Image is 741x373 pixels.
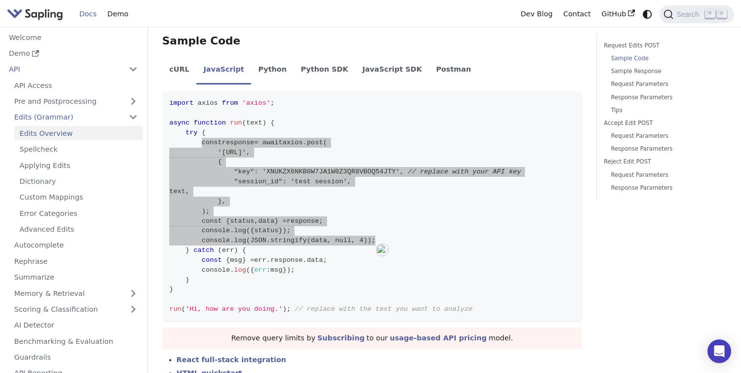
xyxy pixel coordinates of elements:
[3,62,123,77] a: API
[291,178,347,185] span: 'test session'
[14,142,143,157] a: Spellcheck
[287,266,291,274] span: )
[74,6,102,22] a: Docs
[270,99,274,107] span: ;
[185,129,198,136] span: try
[14,222,143,237] a: Advanced Edits
[9,254,143,268] a: Rephrase
[283,139,303,146] span: axios
[226,217,230,225] span: {
[218,247,222,254] span: (
[222,247,234,254] span: err
[307,139,323,146] span: post
[323,139,327,146] span: (
[7,7,63,21] img: Sapling.ai
[202,207,206,215] span: )
[611,54,719,63] a: Sample Code
[254,266,266,274] span: err
[9,334,143,348] a: Benchmarking & Evaluation
[218,158,222,166] span: {
[230,266,234,274] span: .
[291,266,295,274] span: ;
[364,237,368,244] span: )
[307,237,311,244] span: (
[246,119,262,126] span: text
[319,217,323,225] span: ;
[202,227,230,234] span: console
[246,266,250,274] span: (
[230,217,254,225] span: status
[611,93,719,102] a: Response Parameters
[202,256,222,264] span: const
[230,256,242,264] span: msg
[259,217,275,225] span: data
[611,67,719,76] a: Sample Response
[270,119,274,126] span: {
[317,334,365,342] a: Subscribing
[14,158,143,172] a: Applying Edits
[294,57,355,84] li: Python SDK
[9,94,143,109] a: Pre and Postprocessing
[234,237,246,244] span: log
[185,276,189,284] span: }
[604,157,723,166] a: Reject Edit POST
[193,119,226,126] span: function
[185,247,189,254] span: }
[611,131,719,141] a: Request Parameters
[198,99,218,107] span: axios
[234,178,282,185] span: "session_id"
[270,237,307,244] span: stringify
[274,217,278,225] span: }
[283,178,287,185] span: :
[169,188,185,195] span: text
[202,139,222,146] span: const
[347,178,351,185] span: ,
[169,286,173,293] span: }
[230,119,242,126] span: run
[611,80,719,89] a: Request Parameters
[226,256,230,264] span: {
[9,78,143,92] a: API Access
[222,139,255,146] span: response
[242,119,246,126] span: (
[262,119,266,126] span: )
[283,217,287,225] span: =
[266,237,270,244] span: .
[14,206,143,220] a: Error Categories
[266,266,270,274] span: :
[206,207,210,215] span: ;
[193,247,214,254] span: catch
[169,305,182,313] span: run
[14,190,143,205] a: Custom Mappings
[596,6,640,22] a: GitHub
[202,237,230,244] span: console
[9,238,143,252] a: Autocomplete
[3,46,143,61] a: Demo
[3,30,143,44] a: Welcome
[254,217,258,225] span: ,
[242,99,270,107] span: 'axios'
[673,10,705,18] span: Search
[262,168,400,175] span: 'XNUKZX6NKB0W7JA1W0Z3QR8VBOQ54JTY'
[177,356,286,364] a: React full-stack integration
[254,256,266,264] span: err
[196,57,251,84] li: JavaScript
[251,57,294,84] li: Python
[14,126,143,140] a: Edits Overview
[250,266,254,274] span: {
[185,305,283,313] span: 'Hi, how are you doing.'
[9,318,143,332] a: AI Detector
[222,99,238,107] span: from
[169,99,193,107] span: import
[335,237,351,244] span: null
[515,6,557,22] a: Dev Blog
[9,350,143,365] a: Guardrails
[254,227,278,234] span: status
[162,57,196,84] li: cURL
[9,302,143,317] a: Scoring & Classification
[359,237,363,244] span: 4
[660,5,734,23] button: Search (Command+K)
[254,139,258,146] span: =
[218,198,222,205] span: }
[246,227,250,234] span: (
